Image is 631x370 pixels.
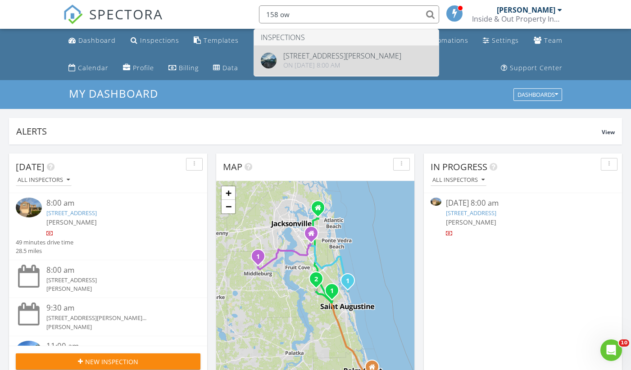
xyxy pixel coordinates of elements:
span: [PERSON_NAME] [46,218,97,226]
div: [STREET_ADDRESS] [46,276,185,284]
div: All Inspectors [432,177,485,183]
span: View [602,128,615,136]
img: The Best Home Inspection Software - Spectora [63,5,83,24]
div: Templates [204,36,239,45]
div: 3113 S Ponte Vedra Blvd , Ponte Vedra Beach, FL 32082 [348,280,353,286]
span: [DATE] [16,161,45,173]
a: Support Center [497,60,566,77]
div: Automations [426,36,468,45]
i: 1 [346,278,350,284]
div: 49 minutes drive time [16,238,73,247]
a: Data [209,60,242,77]
button: Dashboards [513,89,562,101]
a: Zoom in [222,186,235,200]
span: 10 [619,339,629,347]
a: [STREET_ADDRESS] [46,209,97,217]
div: Inside & Out Property Inspectors, Inc [472,14,562,23]
div: 2631 Moorsfield Ln, Jacksonville FL 32225 [318,208,323,213]
a: Dashboard [65,32,119,49]
div: [PERSON_NAME] [46,284,185,293]
button: New Inspection [16,353,200,370]
span: Map [223,161,242,173]
img: 9365936%2Fcover_photos%2Fqm30ZY6bxivDam8hwmLE%2Fsmall.jpg [431,198,441,206]
a: Company Profile [119,60,158,77]
img: 9194838%2Fcover_photos%2FUFhbovWoDKcTcFef93jS%2Foriginal.jpg [261,53,277,68]
span: New Inspection [85,357,138,366]
span: SPECTORA [89,5,163,23]
div: 49 Eagle Moon Lake Drive Lot 269, Saint Augustine, FL 32092 [316,279,322,284]
i: 1 [256,254,260,260]
i: 1 [330,288,334,294]
div: 28.5 miles [16,247,73,255]
div: Billing [179,63,199,72]
img: 9361409%2Fcover_photos%2FhNEx0PYX9fzp7TmX5HHy%2Fsmall.jpg [16,341,42,361]
span: [PERSON_NAME] [446,218,496,226]
a: Templates [190,32,242,49]
div: 650 Drake Bay Terrace, Saint Augustine, FL 32084 [332,290,337,296]
a: Zoom out [222,200,235,213]
div: 8:00 am [46,265,185,276]
a: 8:00 am [STREET_ADDRESS] [PERSON_NAME] 49 minutes drive time 28.5 miles [16,198,200,255]
div: [DATE] 8:00 am [446,198,600,209]
iframe: Intercom live chat [600,339,622,361]
a: Settings [479,32,522,49]
a: Calendar [65,60,112,77]
div: Alerts [16,125,602,137]
i: 2 [314,276,318,283]
div: 4171 Fishing Creek Ln, Middleburg, FL 32068 [258,256,263,262]
a: Reporting [250,32,299,49]
div: Calendar [78,63,109,72]
div: Team [544,36,563,45]
a: Inspections [127,32,183,49]
a: Billing [165,60,202,77]
div: 9:30 am [46,302,185,314]
div: On [DATE] 8:00 am [283,62,401,69]
div: [PERSON_NAME] [46,323,185,331]
span: In Progress [431,161,487,173]
span: My Dashboard [69,86,158,101]
div: Settings [492,36,519,45]
a: SPECTORA [63,12,163,31]
div: Dashboard [78,36,116,45]
button: All Inspectors [431,174,486,186]
div: Profile [133,63,154,72]
li: Inspections [254,29,439,45]
div: 11:00 am [46,341,185,352]
div: Inspections [140,36,179,45]
input: Search everything... [259,5,439,23]
div: [STREET_ADDRESS][PERSON_NAME] [283,52,401,59]
button: All Inspectors [16,174,72,186]
a: [DATE] 8:00 am [STREET_ADDRESS] [PERSON_NAME] [431,198,615,238]
div: 8:00 am [46,198,185,209]
a: [STREET_ADDRESS] [446,209,496,217]
div: 7945 Pine Lake Rd, Jacksonivlle FL 32256 [311,233,317,239]
div: [STREET_ADDRESS][PERSON_NAME]... [46,314,185,322]
div: Dashboards [518,92,558,98]
div: Data [222,63,238,72]
div: All Inspectors [18,177,70,183]
img: 9365936%2Fcover_photos%2Fqm30ZY6bxivDam8hwmLE%2Fsmall.jpg [16,198,42,217]
a: Team [530,32,566,49]
div: Support Center [510,63,563,72]
div: [PERSON_NAME] [497,5,555,14]
a: Automations (Basic) [412,32,472,49]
